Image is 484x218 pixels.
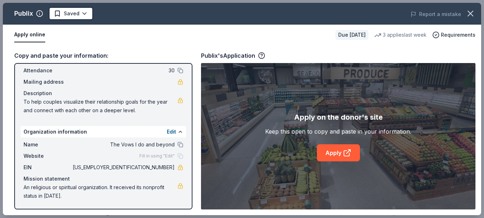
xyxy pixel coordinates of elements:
button: Requirements [432,31,475,39]
span: Attendance [24,66,71,75]
span: Website [24,152,71,160]
button: Saved [49,7,93,20]
button: Edit [167,128,176,136]
div: Publix's Application [201,51,265,60]
div: Due [DATE] [335,30,369,40]
button: Apply online [14,27,45,42]
span: Saved [64,9,79,18]
div: Publix [14,8,33,19]
div: Apply on the donor's site [294,111,383,123]
button: Report a mistake [411,10,461,19]
span: 30 [71,66,175,75]
span: Fill in using "Edit" [139,153,175,159]
span: [US_EMPLOYER_IDENTIFICATION_NUMBER] [71,163,175,172]
a: Apply [317,144,360,161]
span: EIN [24,163,71,172]
div: Description [24,89,183,98]
span: Requirements [441,31,475,39]
div: Copy and paste your information: [14,51,192,60]
span: Name [24,140,71,149]
div: 3 applies last week [374,31,427,39]
span: An religious or spiritual organization. It received its nonprofit status in [DATE]. [24,183,177,200]
div: Organization information [21,126,186,137]
span: To help couples visualize their relationship goals for the year and connect with each other on a ... [24,98,177,115]
div: Keep this open to copy and paste in your information. [265,127,411,136]
span: The Vows I do and beyond [71,140,175,149]
span: Mailing address [24,78,71,86]
div: Mission statement [24,175,183,183]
